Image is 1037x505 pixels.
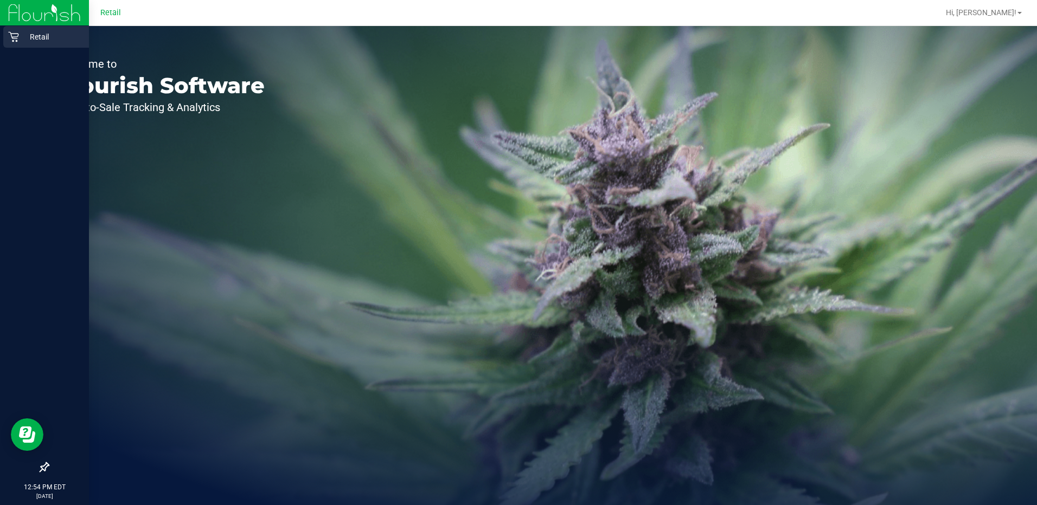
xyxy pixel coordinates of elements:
p: Seed-to-Sale Tracking & Analytics [59,102,265,113]
span: Hi, [PERSON_NAME]! [946,8,1016,17]
p: Welcome to [59,59,265,69]
iframe: Resource center [11,418,43,451]
span: Retail [100,8,121,17]
p: [DATE] [5,492,84,500]
p: 12:54 PM EDT [5,482,84,492]
p: Retail [19,30,84,43]
inline-svg: Retail [8,31,19,42]
p: Flourish Software [59,75,265,96]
